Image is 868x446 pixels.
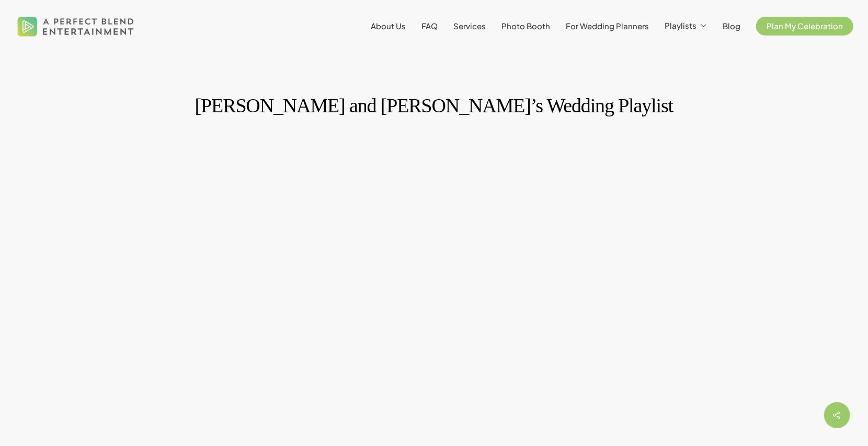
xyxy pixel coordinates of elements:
[665,20,696,30] span: Playlists
[501,21,550,31] span: Photo Booth
[566,22,649,30] a: For Wedding Planners
[767,21,843,31] span: Plan My Celebration
[371,22,406,30] a: About Us
[756,22,853,30] a: Plan My Celebration
[34,84,834,127] h1: [PERSON_NAME] and [PERSON_NAME]’s Wedding Playlist
[15,7,137,45] img: A Perfect Blend Entertainment
[723,21,740,31] span: Blog
[453,22,486,30] a: Services
[421,21,438,31] span: FAQ
[453,21,486,31] span: Services
[723,22,740,30] a: Blog
[566,21,649,31] span: For Wedding Planners
[665,21,707,31] a: Playlists
[501,22,550,30] a: Photo Booth
[371,21,406,31] span: About Us
[421,22,438,30] a: FAQ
